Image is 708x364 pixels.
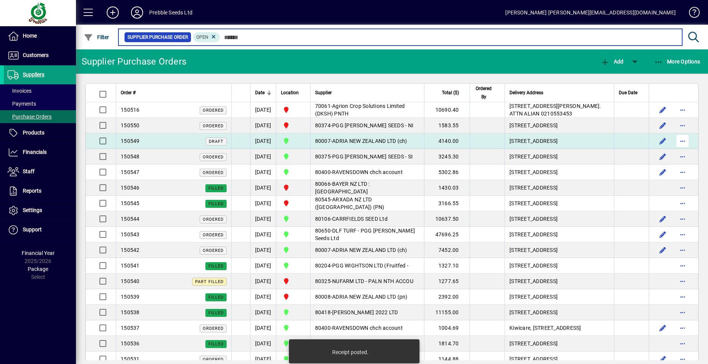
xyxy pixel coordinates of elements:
div: Ordered By [475,84,500,101]
button: Edit [657,104,669,116]
span: Invoices [8,88,32,94]
span: 150537 [121,325,140,331]
td: [DATE] [250,180,276,196]
span: Suppliers [23,71,44,78]
td: - [310,320,424,336]
span: 80375 [315,154,331,160]
div: Total ($) [429,89,466,97]
button: More options [676,275,689,287]
td: 7452.00 [424,242,470,258]
span: Ordered [203,248,224,253]
td: - [310,196,424,211]
span: PGG [PERSON_NAME] SEEDS - NI [332,122,413,128]
a: Knowledge Base [683,2,699,26]
span: 150550 [121,122,140,128]
span: PALMERSTON NORTH [281,199,306,208]
div: Supplier [315,89,419,97]
td: 1004.69 [424,320,470,336]
span: Filled [208,310,224,315]
td: - [310,149,424,165]
button: Edit [657,166,669,178]
td: - [310,227,424,242]
td: Kiwicare, [STREET_ADDRESS] [505,320,614,336]
span: Ordered [203,357,224,362]
td: [DATE] [250,258,276,274]
span: PALMERSTON NORTH [281,121,306,130]
span: 150549 [121,138,140,144]
td: [STREET_ADDRESS] [505,165,614,180]
span: Supplier Purchase Order [128,33,188,41]
span: Customers [23,52,49,58]
td: - [310,289,424,305]
span: Filled [208,295,224,300]
span: Reports [23,188,41,194]
span: Supplier [315,89,332,97]
td: 3245.30 [424,149,470,165]
td: - [310,118,424,133]
span: Ordered [203,108,224,113]
span: DLF TURF - PGG [PERSON_NAME] Seeds Ltd [315,228,415,241]
span: More Options [654,59,700,65]
span: CHRISTCHURCH [281,214,306,223]
td: [STREET_ADDRESS] [505,196,614,211]
td: 4140.00 [424,133,470,149]
td: [DATE] [250,227,276,242]
span: PALMERSTON NORTH [281,105,306,114]
button: More options [676,166,689,178]
span: Due Date [619,89,637,97]
button: Edit [657,119,669,131]
td: [DATE] [250,305,276,320]
td: - [310,165,424,180]
span: RAVENSDOWN chch account [332,169,403,175]
td: [DATE] [250,320,276,336]
span: 150516 [121,107,140,113]
span: Filter [84,34,109,40]
span: 150539 [121,294,140,300]
span: CHRISTCHURCH [281,136,306,146]
td: - [310,180,424,196]
span: CHRISTCHURCH [281,355,306,364]
td: [DATE] [250,196,276,211]
button: More options [676,197,689,209]
span: 150544 [121,216,140,222]
td: - [310,258,424,274]
span: Date [255,89,265,97]
span: 80374 [315,122,331,128]
td: [STREET_ADDRESS] [505,149,614,165]
td: 2392.00 [424,289,470,305]
span: Ordered By [475,84,494,101]
td: [STREET_ADDRESS] [505,180,614,196]
a: Staff [4,162,76,181]
span: Agrion Crop Solutions Limited (DKSH) PNTH [315,103,405,117]
span: 80545 [315,196,331,203]
td: - [310,133,424,149]
button: Edit [657,150,669,163]
button: Profile [125,6,149,19]
a: Customers [4,46,76,65]
span: Ordered [203,233,224,237]
span: Payments [8,101,36,107]
td: 11155.00 [424,305,470,320]
button: More options [676,228,689,241]
span: Open [196,35,208,40]
span: Filled [208,186,224,191]
span: Filled [208,342,224,347]
span: 150543 [121,231,140,237]
a: Purchase Orders [4,110,76,123]
button: More options [676,291,689,303]
span: CHRISTCHURCH [281,230,306,239]
span: Filled [208,264,224,269]
span: PGG WIGHTSON LTD (Fruitfed - [332,263,408,269]
span: 150540 [121,278,140,284]
span: PALMERSTON NORTH [281,183,306,192]
button: More options [676,213,689,225]
td: - [310,274,424,289]
span: 150545 [121,200,140,206]
span: RAVENSDOWN chch account [332,325,403,331]
span: CHRISTCHURCH [281,245,306,255]
td: 47696.25 [424,227,470,242]
td: [STREET_ADDRESS] [505,258,614,274]
span: 80007 [315,138,331,144]
td: 1583.55 [424,118,470,133]
button: More options [676,182,689,194]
